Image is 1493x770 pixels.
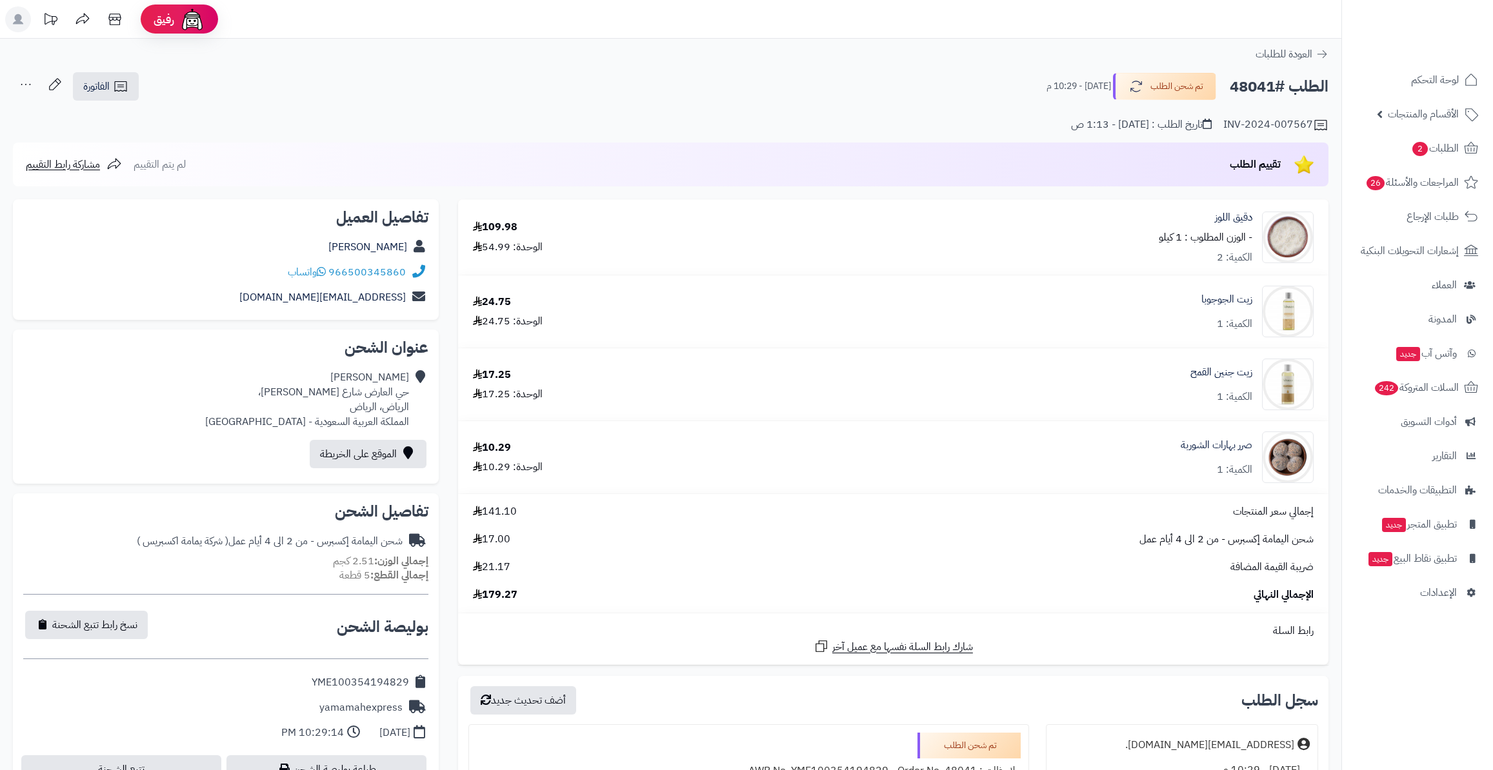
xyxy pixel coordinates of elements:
a: زيت جنين القمح [1190,365,1252,380]
span: جديد [1396,347,1420,361]
span: تقييم الطلب [1230,157,1281,172]
div: 17.25 [473,368,511,382]
a: تحديثات المنصة [34,6,66,35]
span: 179.27 [473,587,517,602]
span: 26 [1367,176,1385,190]
div: الكمية: 1 [1217,462,1252,477]
span: وآتس آب [1395,344,1457,362]
button: تم شحن الطلب [1113,73,1216,100]
span: السلات المتروكة [1374,379,1459,397]
img: ai-face.png [179,6,205,32]
button: أضف تحديث جديد [470,686,576,715]
div: 10:29:14 PM [281,726,344,740]
span: لم يتم التقييم [134,157,186,172]
a: العودة للطلبات [1256,46,1328,62]
strong: إجمالي الوزن: [374,553,428,569]
a: زيت الجوجوبا [1201,292,1252,307]
span: التقارير [1432,447,1457,465]
div: تم شحن الطلب [917,733,1021,758]
img: 1667661739-Almond%20Flour-90x90.jpg [1263,212,1313,263]
a: مشاركة رابط التقييم [26,157,122,172]
h2: بوليصة الشحن [337,619,428,635]
a: الإعدادات [1350,577,1485,608]
div: الكمية: 1 [1217,317,1252,331]
a: الفاتورة [73,72,139,101]
small: 5 قطعة [339,568,428,583]
div: الكمية: 2 [1217,250,1252,265]
a: إشعارات التحويلات البنكية [1350,235,1485,266]
span: التطبيقات والخدمات [1378,481,1457,499]
a: الطلبات2 [1350,133,1485,164]
span: الإعدادات [1420,584,1457,602]
span: شحن اليمامة إكسبرس - من 2 الى 4 أيام عمل [1139,532,1314,547]
div: تاريخ الطلب : [DATE] - 1:13 ص [1071,117,1212,132]
small: [DATE] - 10:29 م [1047,80,1111,93]
span: 21.17 [473,560,510,575]
span: لوحة التحكم [1411,71,1459,89]
span: تطبيق المتجر [1381,515,1457,533]
span: تطبيق نقاط البيع [1367,549,1457,568]
div: شحن اليمامة إكسبرس - من 2 الى 4 أيام عمل [137,534,403,549]
span: 242 [1375,381,1399,395]
span: 141.10 [473,504,517,519]
div: [DATE] [379,726,410,740]
strong: إجمالي القطع: [370,568,428,583]
span: المدونة [1428,310,1457,328]
a: لوحة التحكم [1350,64,1485,95]
span: الطلبات [1411,139,1459,157]
div: الوحدة: 10.29 [473,460,543,475]
a: السلات المتروكة242 [1350,372,1485,403]
a: الموقع على الخريطة [310,440,426,468]
a: أدوات التسويق [1350,406,1485,437]
span: جديد [1382,518,1406,532]
h2: عنوان الشحن [23,340,428,355]
a: العملاء [1350,270,1485,301]
div: الوحدة: 54.99 [473,240,543,255]
span: إشعارات التحويلات البنكية [1361,242,1459,260]
h2: الطلب #48041 [1230,74,1328,100]
span: المراجعات والأسئلة [1365,173,1459,192]
a: واتساب [288,264,326,280]
img: logo-2.png [1405,32,1481,59]
small: 2.51 كجم [333,553,428,569]
span: الإجمالي النهائي [1254,587,1314,602]
a: دقيق اللوز [1215,210,1252,225]
span: طلبات الإرجاع [1407,208,1459,226]
div: [EMAIL_ADDRESS][DOMAIN_NAME]. [1125,738,1294,753]
a: شارك رابط السلة نفسها مع عميل آخر [814,638,973,655]
span: العودة للطلبات [1256,46,1312,62]
a: وآتس آبجديد [1350,338,1485,369]
div: 109.98 [473,220,517,235]
span: 17.00 [473,532,510,547]
span: الأقسام والمنتجات [1388,105,1459,123]
div: YME100354194829 [312,675,409,690]
span: إجمالي سعر المنتجات [1233,504,1314,519]
a: التطبيقات والخدمات [1350,475,1485,506]
img: 1703320075-Jojoba%20Oil-90x90.jpg [1263,286,1313,337]
a: صرر بهارات الشوربة [1181,438,1252,453]
div: INV-2024-007567 [1223,117,1328,133]
div: yamamahexpress [319,700,403,715]
span: شارك رابط السلة نفسها مع عميل آخر [832,640,973,655]
div: الوحدة: 17.25 [473,387,543,402]
div: الكمية: 1 [1217,390,1252,404]
a: [EMAIL_ADDRESS][DOMAIN_NAME] [239,290,406,305]
img: 1717355324-Wheat-Germ-Oil-100ml%20v02-90x90.jpg [1263,359,1313,410]
div: 10.29 [473,440,511,455]
a: التقارير [1350,440,1485,471]
span: مشاركة رابط التقييم [26,157,100,172]
div: 24.75 [473,295,511,310]
h2: تفاصيل الشحن [23,504,428,519]
span: رفيق [154,12,174,27]
a: طلبات الإرجاع [1350,201,1485,232]
a: تطبيق المتجرجديد [1350,509,1485,540]
span: جديد [1368,552,1392,566]
a: تطبيق نقاط البيعجديد [1350,543,1485,574]
span: أدوات التسويق [1401,413,1457,431]
span: ( شركة يمامة اكسبريس ) [137,533,228,549]
h2: تفاصيل العميل [23,210,428,225]
span: العملاء [1432,276,1457,294]
div: [PERSON_NAME] حي العارض شارع [PERSON_NAME]، الرياض، الرياض المملكة العربية السعودية - [GEOGRAPHIC... [205,370,409,429]
a: 966500345860 [328,264,406,280]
